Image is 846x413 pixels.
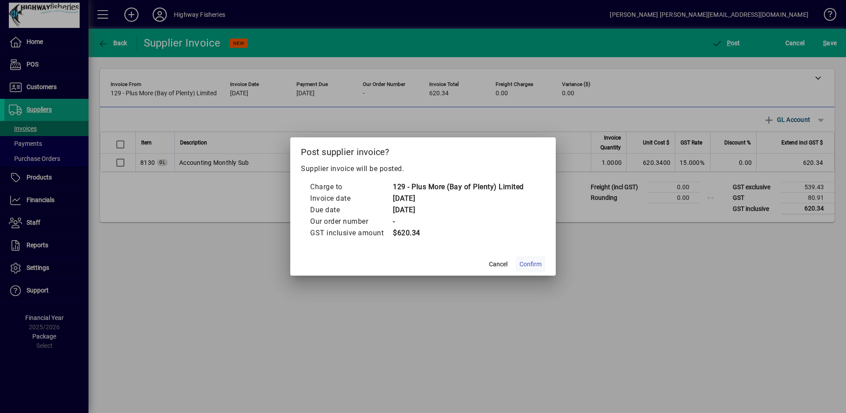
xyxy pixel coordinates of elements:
td: - [392,216,524,227]
td: GST inclusive amount [310,227,392,239]
td: [DATE] [392,193,524,204]
td: Invoice date [310,193,392,204]
span: Confirm [519,260,542,269]
td: Charge to [310,181,392,193]
p: Supplier invoice will be posted. [301,164,545,174]
span: Cancel [489,260,508,269]
button: Confirm [516,256,545,272]
button: Cancel [484,256,512,272]
td: $620.34 [392,227,524,239]
td: Our order number [310,216,392,227]
td: Due date [310,204,392,216]
h2: Post supplier invoice? [290,137,556,163]
td: 129 - Plus More (Bay of Plenty) Limited [392,181,524,193]
td: [DATE] [392,204,524,216]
